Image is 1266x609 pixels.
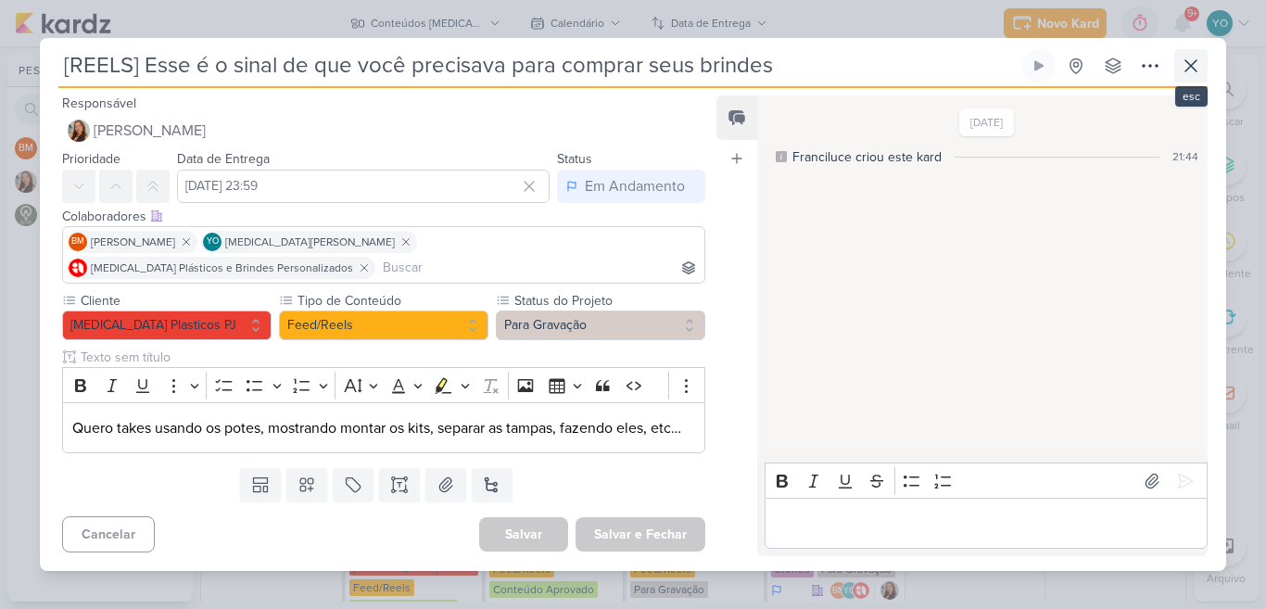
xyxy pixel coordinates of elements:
div: Colaboradores [62,207,705,226]
div: Em Andamento [585,175,685,197]
div: Yasmin Oliveira [203,233,222,251]
span: [PERSON_NAME] [91,234,175,250]
span: [MEDICAL_DATA] Plásticos e Brindes Personalizados [91,260,353,276]
label: Responsável [62,95,136,111]
p: Quero takes usando os potes, mostrando montar os kits, separar as tampas, fazendo eles, etc… [72,417,695,439]
label: Status do Projeto [513,291,705,311]
p: YO [207,237,219,247]
button: Para Gravação [496,311,705,340]
span: [MEDICAL_DATA][PERSON_NAME] [225,234,395,250]
label: Tipo de Conteúdo [296,291,488,311]
button: [MEDICAL_DATA] Plasticos PJ [62,311,272,340]
button: [PERSON_NAME] [62,114,705,147]
div: Franciluce criou este kard [792,147,942,167]
input: Select a date [177,170,550,203]
button: Cancelar [62,516,155,552]
div: Editor editing area: main [62,402,705,453]
label: Cliente [79,291,272,311]
button: Feed/Reels [279,311,488,340]
div: Editor toolbar [62,367,705,403]
input: Texto sem título [77,348,705,367]
div: Ligar relógio [1032,58,1046,73]
div: 21:44 [1172,148,1198,165]
input: Buscar [379,257,701,279]
div: esc [1175,86,1208,107]
div: Beth Monteiro [69,233,87,251]
p: BM [71,237,84,247]
div: Editor editing area: main [765,498,1208,549]
div: Editor toolbar [765,463,1208,499]
img: Franciluce Carvalho [68,120,90,142]
span: [PERSON_NAME] [94,120,206,142]
label: Data de Entrega [177,151,270,167]
button: Em Andamento [557,170,705,203]
img: Allegra Plásticos e Brindes Personalizados [69,259,87,277]
label: Prioridade [62,151,120,167]
input: Kard Sem Título [58,49,1019,82]
label: Status [557,151,592,167]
